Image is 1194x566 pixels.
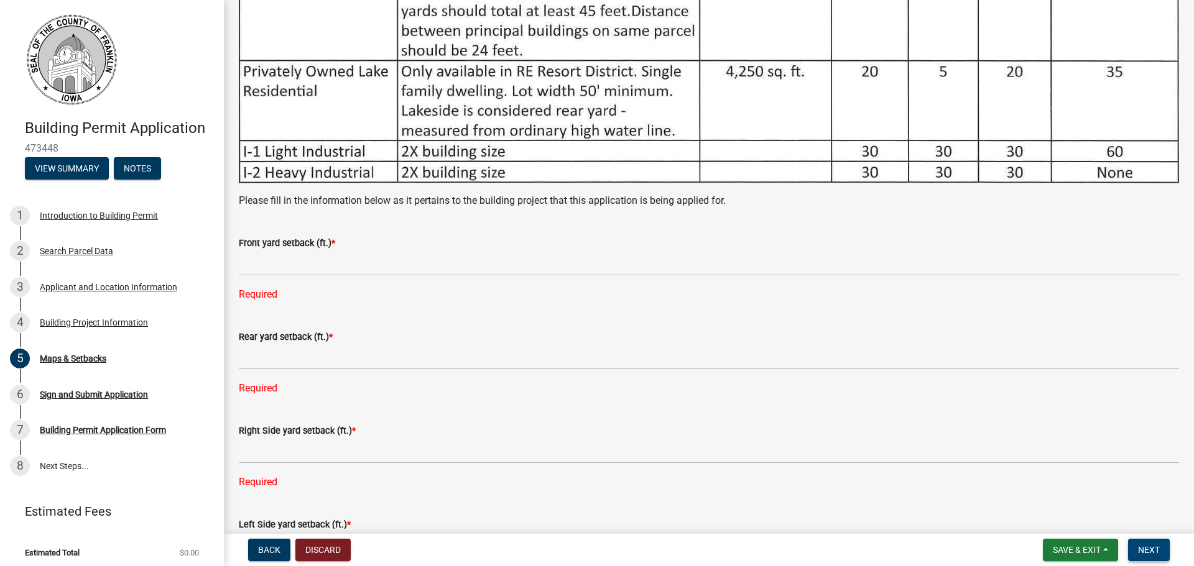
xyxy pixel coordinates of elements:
[40,390,148,399] div: Sign and Submit Application
[180,549,199,557] span: $0.00
[239,193,1179,208] p: Please fill in the information below as it pertains to the building project that this application...
[25,157,109,180] button: View Summary
[1138,545,1160,555] span: Next
[10,456,30,476] div: 8
[10,277,30,297] div: 3
[239,427,356,436] label: Right Side yard setback (ft.)
[10,241,30,261] div: 2
[114,157,161,180] button: Notes
[1128,539,1170,561] button: Next
[239,239,335,248] label: Front yard setback (ft.)
[258,545,280,555] span: Back
[295,539,351,561] button: Discard
[1043,539,1118,561] button: Save & Exit
[10,499,204,524] a: Estimated Fees
[10,313,30,332] div: 4
[10,349,30,368] div: 5
[10,206,30,226] div: 1
[239,475,1179,490] div: Required
[40,426,166,434] div: Building Permit Application Form
[239,333,333,342] label: Rear yard setback (ft.)
[40,283,177,291] div: Applicant and Location Information
[40,247,113,255] div: Search Parcel Data
[239,381,1179,396] div: Required
[25,119,214,137] h4: Building Permit Application
[40,318,148,327] div: Building Project Information
[40,211,158,220] div: Introduction to Building Permit
[239,287,1179,302] div: Required
[25,164,109,174] wm-modal-confirm: Summary
[10,420,30,440] div: 7
[10,385,30,404] div: 6
[25,13,118,106] img: Franklin County, Iowa
[1053,545,1101,555] span: Save & Exit
[25,549,80,557] span: Estimated Total
[248,539,290,561] button: Back
[114,164,161,174] wm-modal-confirm: Notes
[40,354,106,363] div: Maps & Setbacks
[239,521,351,529] label: Left Side yard setback (ft.)
[25,142,199,154] span: 473448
